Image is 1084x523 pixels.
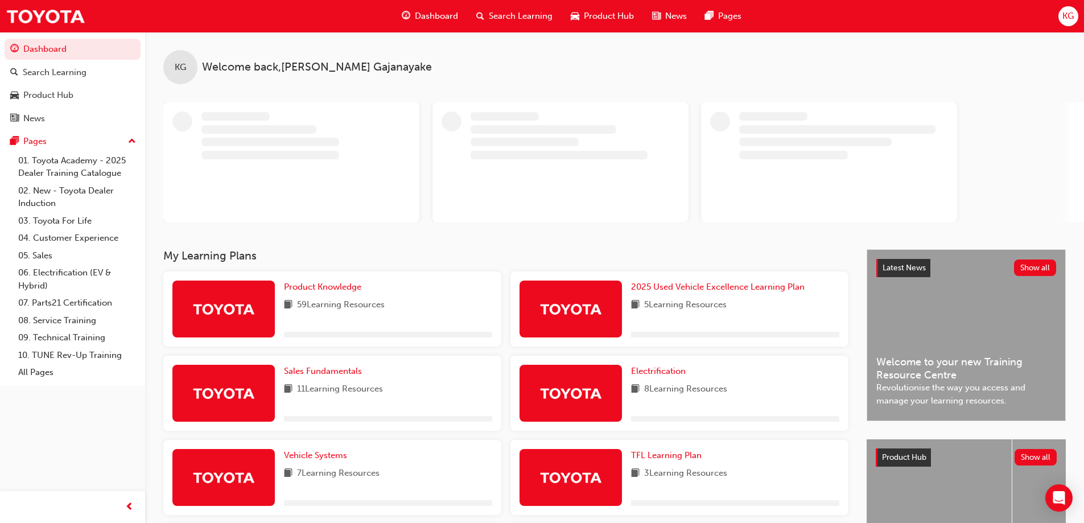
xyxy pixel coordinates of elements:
[876,356,1056,381] span: Welcome to your new Training Resource Centre
[192,467,255,487] img: Trak
[1045,484,1073,512] div: Open Intercom Messenger
[284,365,366,378] a: Sales Fundamentals
[14,229,141,247] a: 04. Customer Experience
[476,9,484,23] span: search-icon
[876,259,1056,277] a: Latest NewsShow all
[14,294,141,312] a: 07. Parts21 Certification
[876,381,1056,407] span: Revolutionise the way you access and manage your learning resources.
[631,450,702,460] span: TFL Learning Plan
[23,66,86,79] div: Search Learning
[882,452,926,462] span: Product Hub
[1015,449,1057,466] button: Show all
[125,500,134,514] span: prev-icon
[14,212,141,230] a: 03. Toyota For Life
[415,10,458,23] span: Dashboard
[297,298,385,312] span: 59 Learning Resources
[5,39,141,60] a: Dashboard
[631,467,640,481] span: book-icon
[631,298,640,312] span: book-icon
[571,9,579,23] span: car-icon
[284,282,361,292] span: Product Knowledge
[284,467,292,481] span: book-icon
[631,281,809,294] a: 2025 Used Vehicle Excellence Learning Plan
[393,5,467,28] a: guage-iconDashboard
[883,263,926,273] span: Latest News
[644,382,727,397] span: 8 Learning Resources
[644,467,727,481] span: 3 Learning Resources
[876,448,1057,467] a: Product HubShow all
[631,449,706,462] a: TFL Learning Plan
[631,365,690,378] a: Electrification
[5,36,141,131] button: DashboardSearch LearningProduct HubNews
[1062,10,1074,23] span: KG
[631,282,805,292] span: 2025 Used Vehicle Excellence Learning Plan
[584,10,634,23] span: Product Hub
[192,383,255,403] img: Trak
[6,3,85,29] img: Trak
[10,68,18,78] span: search-icon
[14,347,141,364] a: 10. TUNE Rev-Up Training
[14,364,141,381] a: All Pages
[202,61,432,74] span: Welcome back , [PERSON_NAME] Gajanayake
[14,264,141,294] a: 06. Electrification (EV & Hybrid)
[10,114,19,124] span: news-icon
[128,134,136,149] span: up-icon
[665,10,687,23] span: News
[1058,6,1078,26] button: KG
[10,90,19,101] span: car-icon
[5,85,141,106] a: Product Hub
[14,247,141,265] a: 05. Sales
[652,9,661,23] span: news-icon
[23,135,47,148] div: Pages
[631,366,686,376] span: Electrification
[539,467,602,487] img: Trak
[284,298,292,312] span: book-icon
[175,61,186,74] span: KG
[14,152,141,182] a: 01. Toyota Academy - 2025 Dealer Training Catalogue
[284,449,352,462] a: Vehicle Systems
[284,366,362,376] span: Sales Fundamentals
[163,249,848,262] h3: My Learning Plans
[1014,260,1057,276] button: Show all
[5,131,141,152] button: Pages
[14,312,141,330] a: 08. Service Training
[284,382,292,397] span: book-icon
[562,5,643,28] a: car-iconProduct Hub
[14,329,141,347] a: 09. Technical Training
[644,298,727,312] span: 5 Learning Resources
[192,299,255,319] img: Trak
[867,249,1066,421] a: Latest NewsShow allWelcome to your new Training Resource CentreRevolutionise the way you access a...
[402,9,410,23] span: guage-icon
[297,467,380,481] span: 7 Learning Resources
[284,450,347,460] span: Vehicle Systems
[10,44,19,55] span: guage-icon
[539,299,602,319] img: Trak
[539,383,602,403] img: Trak
[10,137,19,147] span: pages-icon
[631,382,640,397] span: book-icon
[14,182,141,212] a: 02. New - Toyota Dealer Induction
[297,382,383,397] span: 11 Learning Resources
[5,108,141,129] a: News
[696,5,751,28] a: pages-iconPages
[23,112,45,125] div: News
[23,89,73,102] div: Product Hub
[284,281,366,294] a: Product Knowledge
[705,9,714,23] span: pages-icon
[5,62,141,83] a: Search Learning
[489,10,553,23] span: Search Learning
[643,5,696,28] a: news-iconNews
[467,5,562,28] a: search-iconSearch Learning
[718,10,741,23] span: Pages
